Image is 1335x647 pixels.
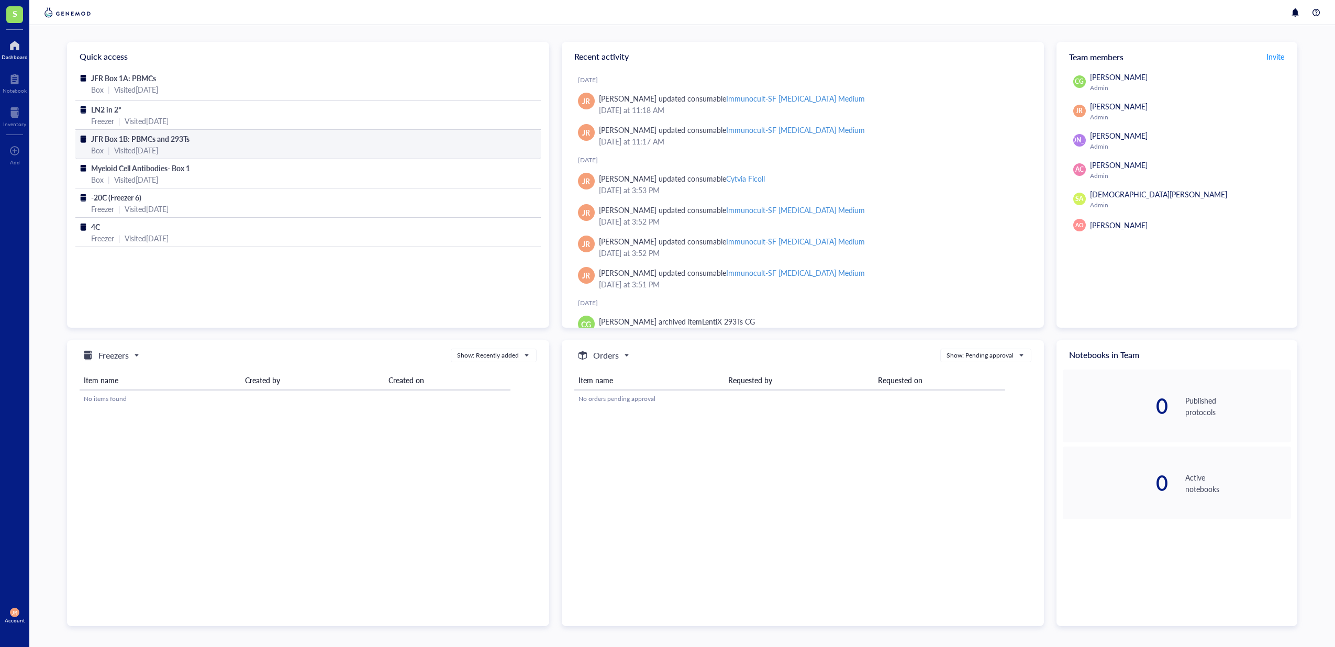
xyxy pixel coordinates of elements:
[599,204,865,216] div: [PERSON_NAME] updated consumable
[582,207,590,218] span: JR
[3,87,27,94] div: Notebook
[91,203,114,215] div: Freezer
[599,184,1027,196] div: [DATE] at 3:53 PM
[599,124,865,136] div: [PERSON_NAME] updated consumable
[570,263,1036,294] a: JR[PERSON_NAME] updated consumableImmunocult-SF [MEDICAL_DATA] Medium[DATE] at 3:51 PM
[91,163,190,173] span: Myeloid Cell Antibodies- Box 1
[1090,142,1287,151] div: Admin
[724,371,874,390] th: Requested by
[1063,473,1169,494] div: 0
[12,610,17,616] span: JR
[1090,113,1287,121] div: Admin
[947,351,1014,360] div: Show: Pending approval
[599,216,1027,227] div: [DATE] at 3:52 PM
[726,93,865,104] div: Immunocult-SF [MEDICAL_DATA] Medium
[384,371,510,390] th: Created on
[593,349,619,362] h5: Orders
[1185,472,1291,495] div: Active notebooks
[726,173,765,184] div: Cytvia Ficoll
[1054,136,1105,145] span: [PERSON_NAME]
[1090,201,1287,209] div: Admin
[91,115,114,127] div: Freezer
[570,88,1036,120] a: JR[PERSON_NAME] updated consumableImmunocult-SF [MEDICAL_DATA] Medium[DATE] at 11:18 AM
[570,200,1036,231] a: JR[PERSON_NAME] updated consumableImmunocult-SF [MEDICAL_DATA] Medium[DATE] at 3:52 PM
[1075,194,1083,204] span: SA
[67,42,549,71] div: Quick access
[726,125,865,135] div: Immunocult-SF [MEDICAL_DATA] Medium
[118,203,120,215] div: |
[108,144,110,156] div: |
[91,221,100,232] span: 4C
[1090,189,1227,199] span: [DEMOGRAPHIC_DATA][PERSON_NAME]
[1090,220,1148,230] span: [PERSON_NAME]
[91,84,104,95] div: Box
[91,192,141,203] span: -20C (Freezer 6)
[114,174,158,185] div: Visited [DATE]
[599,104,1027,116] div: [DATE] at 11:18 AM
[1056,42,1297,71] div: Team members
[1056,340,1297,370] div: Notebooks in Team
[457,351,519,360] div: Show: Recently added
[118,115,120,127] div: |
[562,42,1044,71] div: Recent activity
[599,236,865,247] div: [PERSON_NAME] updated consumable
[241,371,384,390] th: Created by
[114,84,158,95] div: Visited [DATE]
[1075,165,1084,174] span: AC
[599,267,865,278] div: [PERSON_NAME] updated consumable
[1075,77,1084,86] span: CG
[582,238,590,250] span: JR
[1075,221,1084,229] span: AO
[1090,130,1148,141] span: [PERSON_NAME]
[1090,72,1148,82] span: [PERSON_NAME]
[98,349,129,362] h5: Freezers
[1266,51,1284,62] span: Invite
[599,278,1027,290] div: [DATE] at 3:51 PM
[1063,396,1169,417] div: 0
[91,73,156,83] span: JFR Box 1A: PBMCs
[3,121,26,127] div: Inventory
[570,231,1036,263] a: JR[PERSON_NAME] updated consumableImmunocult-SF [MEDICAL_DATA] Medium[DATE] at 3:52 PM
[91,174,104,185] div: Box
[1185,395,1291,418] div: Published protocols
[114,144,158,156] div: Visited [DATE]
[578,299,1036,307] div: [DATE]
[1266,48,1285,65] button: Invite
[3,71,27,94] a: Notebook
[91,133,190,144] span: JFR Box 1B: PBMCs and 293Ts
[582,175,590,187] span: JR
[1090,101,1148,111] span: [PERSON_NAME]
[570,169,1036,200] a: JR[PERSON_NAME] updated consumableCytvia Ficoll[DATE] at 3:53 PM
[578,156,1036,164] div: [DATE]
[5,617,25,623] div: Account
[1076,106,1083,116] span: JR
[874,371,1005,390] th: Requested on
[2,37,28,60] a: Dashboard
[599,93,865,104] div: [PERSON_NAME] updated consumable
[599,247,1027,259] div: [DATE] at 3:52 PM
[582,127,590,138] span: JR
[108,84,110,95] div: |
[582,270,590,281] span: JR
[726,236,865,247] div: Immunocult-SF [MEDICAL_DATA] Medium
[574,371,724,390] th: Item name
[726,205,865,215] div: Immunocult-SF [MEDICAL_DATA] Medium
[125,203,169,215] div: Visited [DATE]
[1090,160,1148,170] span: [PERSON_NAME]
[91,144,104,156] div: Box
[570,120,1036,151] a: JR[PERSON_NAME] updated consumableImmunocult-SF [MEDICAL_DATA] Medium[DATE] at 11:17 AM
[91,232,114,244] div: Freezer
[2,54,28,60] div: Dashboard
[108,174,110,185] div: |
[599,136,1027,147] div: [DATE] at 11:17 AM
[1090,172,1287,180] div: Admin
[578,76,1036,84] div: [DATE]
[42,6,93,19] img: genemod-logo
[3,104,26,127] a: Inventory
[84,394,506,404] div: No items found
[582,95,590,107] span: JR
[91,104,121,115] span: LN2 in 2*
[10,159,20,165] div: Add
[118,232,120,244] div: |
